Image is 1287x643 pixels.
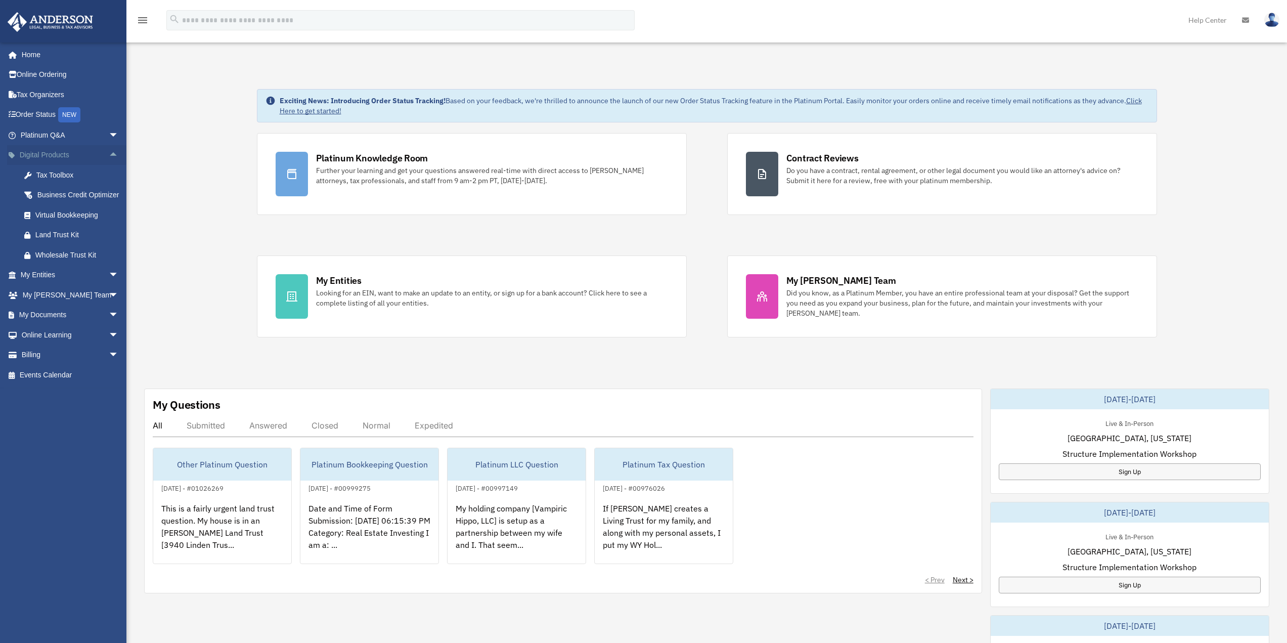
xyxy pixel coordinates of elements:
span: [GEOGRAPHIC_DATA], [US_STATE] [1068,545,1191,558]
a: Sign Up [999,577,1261,593]
span: arrow_drop_down [109,285,129,306]
div: Platinum Tax Question [595,448,733,481]
a: My [PERSON_NAME] Team Did you know, as a Platinum Member, you have an entire professional team at... [727,255,1157,337]
a: Wholesale Trust Kit [14,245,134,265]
span: arrow_drop_down [109,345,129,366]
div: Expedited [415,420,453,431]
div: Other Platinum Question [153,448,291,481]
div: Based on your feedback, we're thrilled to announce the launch of our new Order Status Tracking fe... [280,96,1148,116]
img: Anderson Advisors Platinum Portal [5,12,96,32]
div: [DATE] - #00997149 [448,482,526,493]
div: NEW [58,107,80,122]
div: [DATE] - #00999275 [300,482,379,493]
span: arrow_drop_down [109,305,129,326]
div: Contract Reviews [786,152,859,164]
div: Live & In-Person [1097,417,1162,428]
div: [DATE] - #01026269 [153,482,232,493]
a: My Documentsarrow_drop_down [7,305,134,325]
a: Contract Reviews Do you have a contract, rental agreement, or other legal document you would like... [727,133,1157,215]
a: Virtual Bookkeeping [14,205,134,225]
a: Billingarrow_drop_down [7,345,134,365]
a: Tax Toolbox [14,165,134,185]
span: arrow_drop_down [109,125,129,146]
a: My Entities Looking for an EIN, want to make an update to an entity, or sign up for a bank accoun... [257,255,687,337]
div: Answered [249,420,287,431]
a: Online Ordering [7,65,134,85]
i: menu [137,14,149,26]
span: Structure Implementation Workshop [1062,561,1196,573]
div: Do you have a contract, rental agreement, or other legal document you would like an attorney's ad... [786,165,1138,186]
a: Order StatusNEW [7,105,134,125]
div: Did you know, as a Platinum Member, you have an entire professional team at your disposal? Get th... [786,288,1138,318]
div: Submitted [187,420,225,431]
a: Home [7,45,129,65]
div: My [PERSON_NAME] Team [786,274,896,287]
a: Next > [953,575,973,585]
a: Online Learningarrow_drop_down [7,325,134,345]
a: Platinum LLC Question[DATE] - #00997149My holding company [Vampiric Hippo, LLC] is setup as a par... [447,448,586,564]
span: Structure Implementation Workshop [1062,448,1196,460]
div: My Questions [153,397,220,412]
a: Land Trust Kit [14,225,134,245]
div: [DATE]-[DATE] [991,502,1269,523]
div: Platinum Bookkeeping Question [300,448,438,481]
a: Other Platinum Question[DATE] - #01026269This is a fairly urgent land trust question. My house is... [153,448,292,564]
div: My holding company [Vampiric Hippo, LLC] is setup as a partnership between my wife and I. That se... [448,494,586,573]
span: arrow_drop_up [109,145,129,166]
img: User Pic [1264,13,1279,27]
div: This is a fairly urgent land trust question. My house is in an [PERSON_NAME] Land Trust [3940 Lin... [153,494,291,573]
strong: Exciting News: Introducing Order Status Tracking! [280,96,446,105]
a: menu [137,18,149,26]
div: [DATE] - #00976026 [595,482,673,493]
div: Business Credit Optimizer [35,189,121,201]
a: Platinum Q&Aarrow_drop_down [7,125,134,145]
a: Events Calendar [7,365,134,385]
a: Tax Organizers [7,84,134,105]
div: Tax Toolbox [35,169,121,182]
span: arrow_drop_down [109,325,129,346]
div: Date and Time of Form Submission: [DATE] 06:15:39 PM Category: Real Estate Investing I am a: ... [300,494,438,573]
a: Digital Productsarrow_drop_up [7,145,134,165]
div: If [PERSON_NAME] creates a Living Trust for my family, and along with my personal assets, I put m... [595,494,733,573]
a: Business Credit Optimizer [14,185,134,205]
a: Platinum Bookkeeping Question[DATE] - #00999275Date and Time of Form Submission: [DATE] 06:15:39 ... [300,448,439,564]
div: Closed [312,420,338,431]
a: Sign Up [999,463,1261,480]
a: Platinum Tax Question[DATE] - #00976026If [PERSON_NAME] creates a Living Trust for my family, and... [594,448,733,564]
div: All [153,420,162,431]
i: search [169,14,180,25]
div: Virtual Bookkeeping [35,209,121,222]
div: My Entities [316,274,362,287]
div: Wholesale Trust Kit [35,249,121,262]
div: Further your learning and get your questions answered real-time with direct access to [PERSON_NAM... [316,165,668,186]
a: My Entitiesarrow_drop_down [7,265,134,285]
div: Live & In-Person [1097,531,1162,541]
span: arrow_drop_down [109,265,129,286]
div: Looking for an EIN, want to make an update to an entity, or sign up for a bank account? Click her... [316,288,668,308]
div: Platinum LLC Question [448,448,586,481]
div: Land Trust Kit [35,229,121,241]
div: [DATE]-[DATE] [991,389,1269,409]
a: Platinum Knowledge Room Further your learning and get your questions answered real-time with dire... [257,133,687,215]
a: Click Here to get started! [280,96,1142,115]
div: Normal [363,420,390,431]
div: [DATE]-[DATE] [991,616,1269,636]
div: Platinum Knowledge Room [316,152,428,164]
span: [GEOGRAPHIC_DATA], [US_STATE] [1068,432,1191,444]
a: My [PERSON_NAME] Teamarrow_drop_down [7,285,134,305]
